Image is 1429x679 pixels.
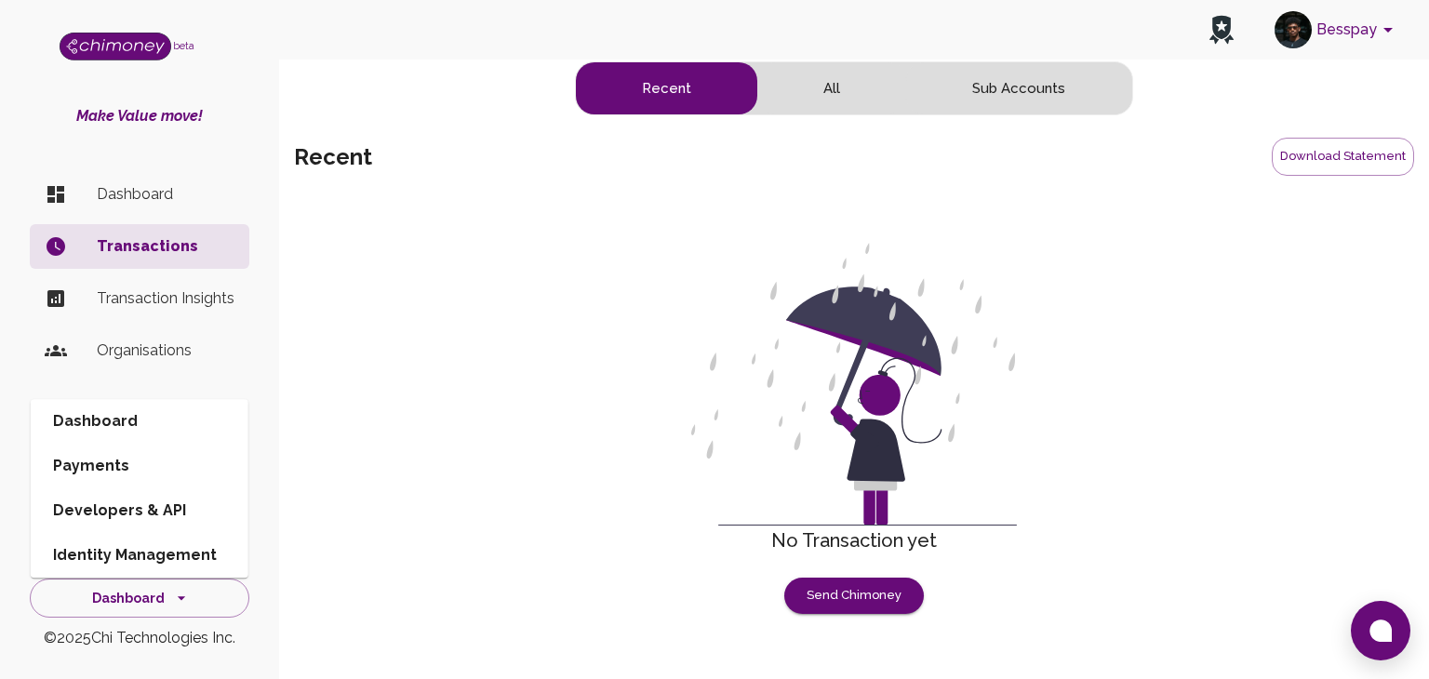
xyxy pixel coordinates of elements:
[691,243,1017,526] img: make-it-rain.svg
[576,62,757,114] button: recent
[60,33,171,60] img: Logo
[1272,138,1414,176] button: Download Statement
[1267,6,1407,54] button: account of current user
[30,579,249,619] button: Dashboard
[31,533,248,578] li: Identity Management
[31,399,248,444] li: Dashboard
[31,488,248,533] li: Developers & API
[294,526,1414,555] h6: No Transaction yet
[575,61,1133,115] div: text alignment
[906,62,1131,114] button: subaccounts
[294,142,372,172] h5: recent
[173,40,194,51] span: beta
[31,444,248,488] li: Payments
[757,62,906,114] button: all
[1351,601,1410,660] button: Open chat window
[1275,11,1312,48] img: avatar
[784,578,924,614] button: Send Chimoney
[97,183,234,206] p: Dashboard
[97,287,234,310] p: Transaction Insights
[97,339,234,362] p: Organisations
[97,235,234,258] p: Transactions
